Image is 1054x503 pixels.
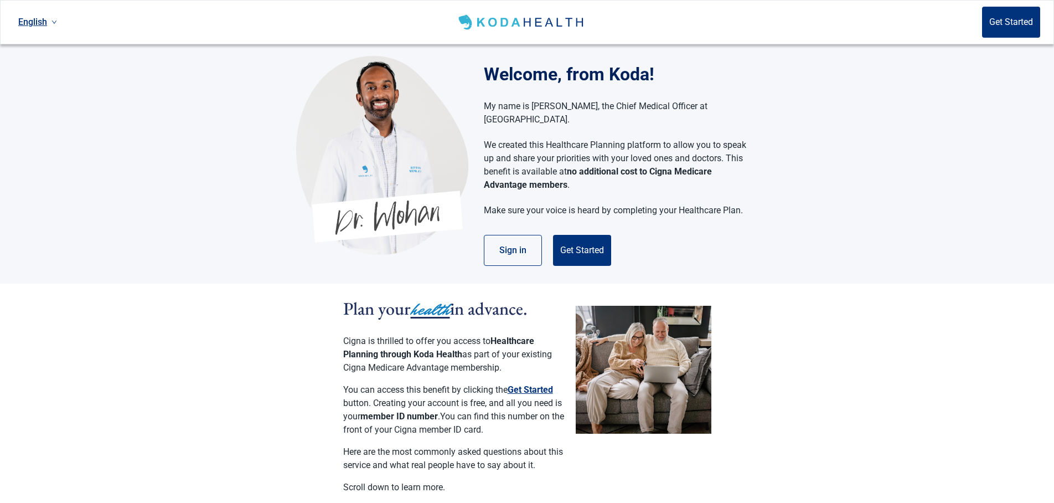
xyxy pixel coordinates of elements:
span: Cigna is thrilled to offer you access to [343,336,490,346]
button: Sign in [484,235,542,266]
p: You can access this benefit by clicking the button. Creating your account is free, and all you ne... [343,383,565,437]
p: We created this Healthcare Planning platform to allow you to speak up and share your priorities w... [484,138,747,192]
button: Get Started [508,383,553,397]
button: Get Started [553,235,611,266]
p: My name is [PERSON_NAME], the Chief Medical Officer at [GEOGRAPHIC_DATA]. [484,100,747,126]
span: health [411,297,450,322]
p: Scroll down to learn more. [343,481,565,494]
span: Plan your [343,297,411,320]
span: in advance. [450,297,528,320]
h1: Welcome, from Koda! [484,61,758,88]
img: Koda Health [296,55,468,255]
p: Make sure your voice is heard by completing your Healthcare Plan. [484,204,747,217]
strong: no additional cost to Cigna Medicare Advantage members [484,166,712,190]
a: Current language: English [14,13,61,31]
span: down [51,19,57,25]
button: Get Started [982,7,1040,38]
img: Couple planning their healthcare together [576,306,711,434]
p: Here are the most commonly asked questions about this service and what real people have to say ab... [343,445,565,472]
strong: member ID number [360,411,438,422]
img: Koda Health [456,13,587,31]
